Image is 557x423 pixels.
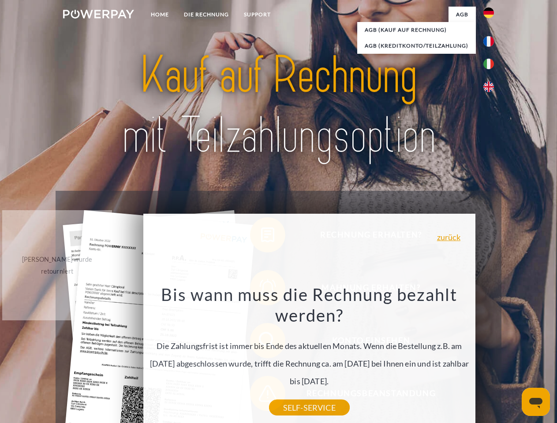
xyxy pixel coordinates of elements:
[63,10,134,19] img: logo-powerpay-white.svg
[236,7,278,22] a: SUPPORT
[522,388,550,416] iframe: Schaltfläche zum Öffnen des Messaging-Fensters
[148,284,470,408] div: Die Zahlungsfrist ist immer bis Ende des aktuellen Monats. Wenn die Bestellung z.B. am [DATE] abg...
[483,59,494,69] img: it
[357,22,476,38] a: AGB (Kauf auf Rechnung)
[437,233,460,241] a: zurück
[143,7,176,22] a: Home
[483,82,494,92] img: en
[483,7,494,18] img: de
[449,7,476,22] a: agb
[483,36,494,47] img: fr
[269,400,350,416] a: SELF-SERVICE
[176,7,236,22] a: DIE RECHNUNG
[357,38,476,54] a: AGB (Kreditkonto/Teilzahlung)
[7,253,107,277] div: [PERSON_NAME] wurde retourniert
[84,42,473,169] img: title-powerpay_de.svg
[148,284,470,326] h3: Bis wann muss die Rechnung bezahlt werden?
